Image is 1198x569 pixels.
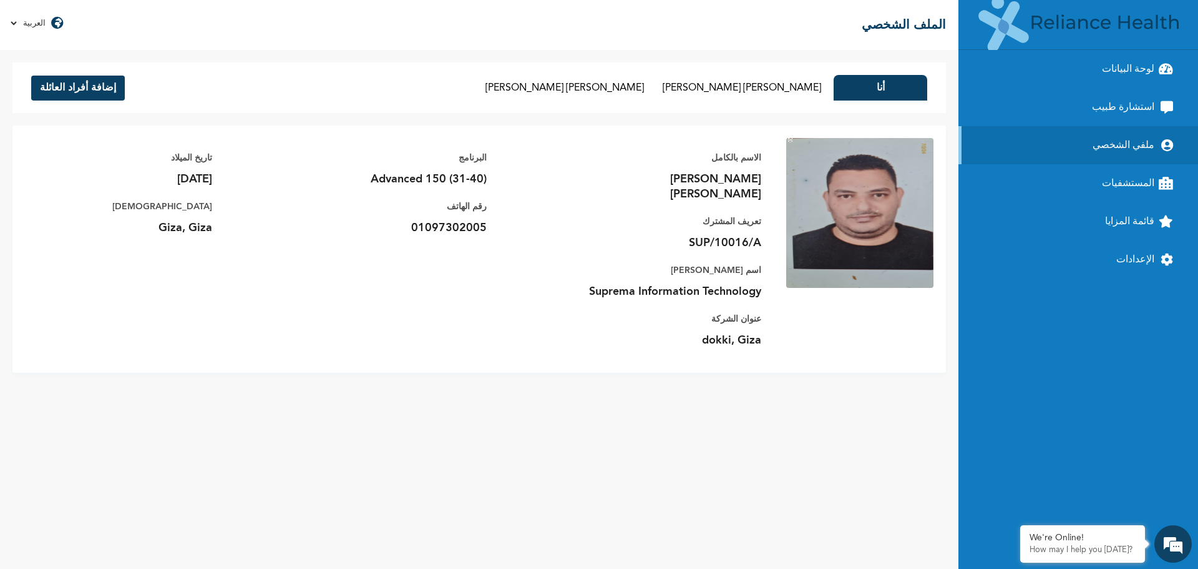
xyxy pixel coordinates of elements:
p: [DATE] [37,172,212,187]
p: تاريخ الميلاد [37,151,212,166]
p: [PERSON_NAME] [PERSON_NAME] [587,172,761,202]
p: تعريف المشترك [587,214,761,229]
a: ملفي الشخصي [958,126,1198,164]
p: Suprema Information Technology [587,284,761,299]
h2: الملف الشخصي [862,17,946,33]
p: عنوان الشركة [587,312,761,327]
p: Advanced 150 (31-40) [312,172,487,187]
a: استشارة طبيب [958,88,1198,126]
button: إضافة أفراد العائلة [31,76,125,101]
button: [PERSON_NAME] [PERSON_NAME] [479,76,650,101]
p: 01097302005 [312,220,487,235]
p: SUP/10016/A [587,235,761,250]
img: المشترك [786,138,933,288]
p: Giza, Giza [37,220,212,235]
a: قائمة المزايا [958,202,1198,240]
button: أنا [834,75,927,101]
p: الاسم بالكامل [587,151,761,166]
div: We're Online! [1030,533,1136,543]
a: الإعدادات [958,240,1198,279]
p: [DEMOGRAPHIC_DATA] [37,199,212,214]
p: dokki, Giza [587,333,761,348]
p: اسم [PERSON_NAME] [587,263,761,278]
button: [PERSON_NAME] [PERSON_NAME] [656,76,827,101]
p: البرنامج [312,151,487,166]
a: لوحة البيانات [958,50,1198,88]
p: رقم الهاتف [312,199,487,214]
p: How may I help you today? [1030,545,1136,555]
a: المستشفيات [958,164,1198,202]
